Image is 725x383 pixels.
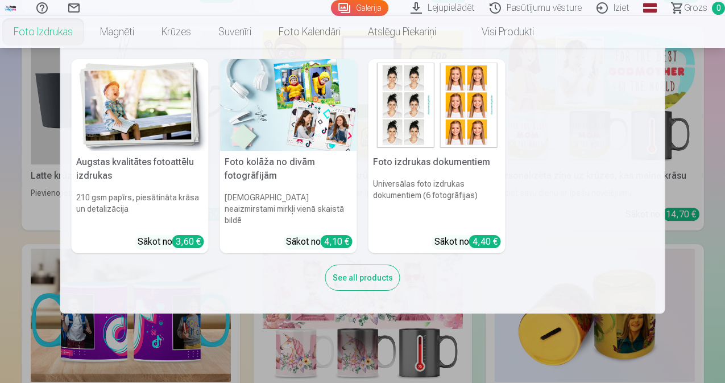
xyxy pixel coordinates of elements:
a: Krūzes [148,16,205,48]
h5: Foto izdrukas dokumentiem [368,151,506,174]
span: Grozs [684,1,707,15]
h6: Universālas foto izdrukas dokumentiem (6 fotogrāfijas) [368,174,506,230]
a: Augstas kvalitātes fotoattēlu izdrukasAugstas kvalitātes fotoattēlu izdrukas210 gsm papīrs, piesā... [72,59,209,253]
a: Suvenīri [205,16,265,48]
a: Atslēgu piekariņi [354,16,450,48]
h6: [DEMOGRAPHIC_DATA] neaizmirstami mirkļi vienā skaistā bildē [220,187,357,230]
div: Sākot no [286,235,353,249]
img: /fa3 [5,5,17,11]
h6: 210 gsm papīrs, piesātināta krāsa un detalizācija [72,187,209,230]
img: Foto kolāža no divām fotogrāfijām [220,59,357,151]
div: See all products [325,265,400,291]
span: 0 [712,2,725,15]
h5: Augstas kvalitātes fotoattēlu izdrukas [72,151,209,187]
h5: Foto kolāža no divām fotogrāfijām [220,151,357,187]
a: See all products [325,271,400,283]
div: 3,60 € [172,235,204,248]
a: Magnēti [86,16,148,48]
a: Foto izdrukas dokumentiemFoto izdrukas dokumentiemUniversālas foto izdrukas dokumentiem (6 fotogr... [368,59,506,253]
div: Sākot no [434,235,501,249]
a: Visi produkti [450,16,548,48]
div: Sākot no [138,235,204,249]
a: Foto kolāža no divām fotogrāfijāmFoto kolāža no divām fotogrāfijām[DEMOGRAPHIC_DATA] neaizmirstam... [220,59,357,253]
div: 4,10 € [321,235,353,248]
img: Augstas kvalitātes fotoattēlu izdrukas [72,59,209,151]
img: Foto izdrukas dokumentiem [368,59,506,151]
div: 4,40 € [469,235,501,248]
a: Foto kalendāri [265,16,354,48]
